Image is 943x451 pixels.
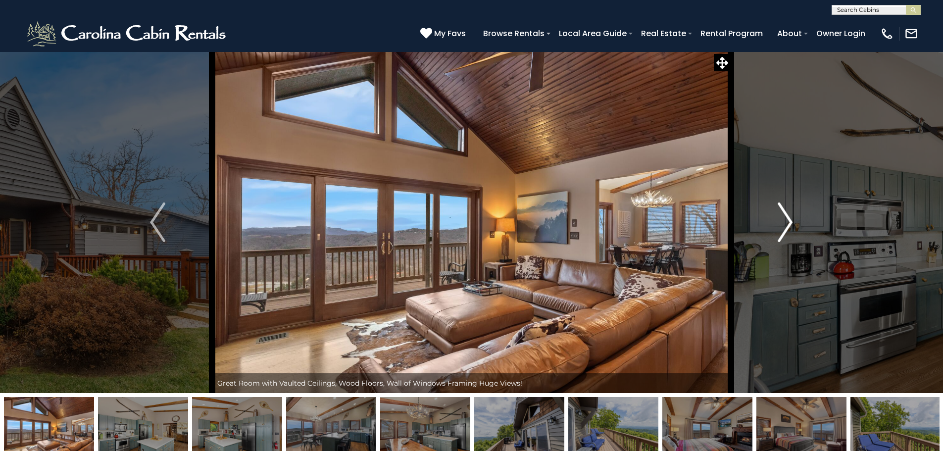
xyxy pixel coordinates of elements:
[695,25,768,42] a: Rental Program
[25,19,230,49] img: White-1-2.png
[880,27,894,41] img: phone-regular-white.png
[904,27,918,41] img: mail-regular-white.png
[212,373,731,393] div: Great Room with Vaulted Ceilings, Wood Floors, Wall of Windows Framing Huge Views!
[434,27,466,40] span: My Favs
[150,202,165,242] img: arrow
[478,25,549,42] a: Browse Rentals
[636,25,691,42] a: Real Estate
[420,27,468,40] a: My Favs
[778,202,793,242] img: arrow
[772,25,807,42] a: About
[731,51,840,393] button: Next
[811,25,870,42] a: Owner Login
[554,25,632,42] a: Local Area Guide
[103,51,212,393] button: Previous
